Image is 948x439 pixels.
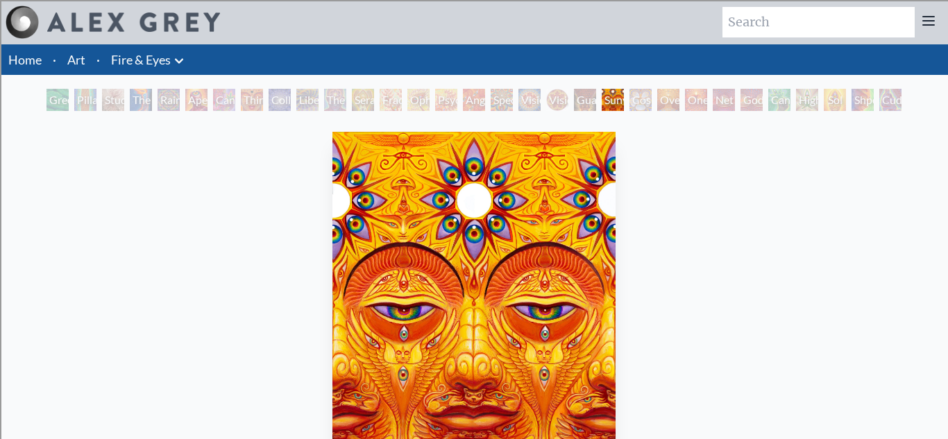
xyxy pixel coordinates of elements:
[879,89,902,111] div: Cuddle
[629,89,652,111] div: Cosmic Elf
[463,89,485,111] div: Angel Skin
[518,89,541,111] div: Vision Crystal
[158,89,180,111] div: Rainbow Eye Ripple
[491,89,513,111] div: Spectral Lotus
[824,89,846,111] div: Sol Invictus
[546,89,568,111] div: Vision Crystal Tondo
[574,89,596,111] div: Guardian of Infinite Vision
[269,89,291,111] div: Collective Vision
[102,89,124,111] div: Study for the Great Turn
[324,89,346,111] div: The Seer
[768,89,790,111] div: Cannafist
[435,89,457,111] div: Psychomicrograph of a Fractal Paisley Cherub Feather Tip
[380,89,402,111] div: Fractal Eyes
[74,89,96,111] div: Pillar of Awareness
[130,89,152,111] div: The Torch
[685,89,707,111] div: One
[852,89,874,111] div: Shpongled
[407,89,430,111] div: Ophanic Eyelash
[657,89,679,111] div: Oversoul
[796,89,818,111] div: Higher Vision
[352,89,374,111] div: Seraphic Transport Docking on the Third Eye
[740,89,763,111] div: Godself
[213,89,235,111] div: Cannabis Sutra
[185,89,208,111] div: Aperture
[296,89,319,111] div: Liberation Through Seeing
[46,89,69,111] div: Green Hand
[713,89,735,111] div: Net of Being
[602,89,624,111] div: Sunyata
[241,89,263,111] div: Third Eye Tears of Joy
